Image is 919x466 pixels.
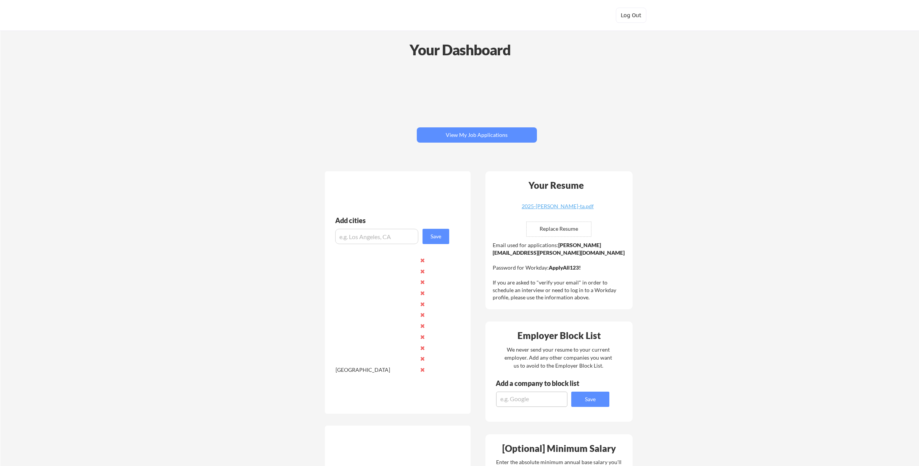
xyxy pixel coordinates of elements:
[513,204,603,215] a: 2025-[PERSON_NAME]-ta.pdf
[417,127,537,143] button: View My Job Applications
[335,217,451,224] div: Add cities
[493,241,627,301] div: Email used for applications: Password for Workday: If you are asked to "verify your email" in ord...
[519,181,594,190] div: Your Resume
[493,242,625,256] strong: [PERSON_NAME][EMAIL_ADDRESS][PERSON_NAME][DOMAIN_NAME]
[549,264,581,271] strong: ApplyAll123!
[504,345,613,370] div: We never send your resume to your current employer. Add any other companies you want us to avoid ...
[423,229,449,244] button: Save
[336,366,416,374] div: [GEOGRAPHIC_DATA]
[488,331,630,340] div: Employer Block List
[335,229,418,244] input: e.g. Los Angeles, CA
[488,444,630,453] div: [Optional] Minimum Salary
[496,380,591,387] div: Add a company to block list
[513,204,603,209] div: 2025-[PERSON_NAME]-ta.pdf
[616,8,646,23] button: Log Out
[571,392,609,407] button: Save
[1,39,919,61] div: Your Dashboard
